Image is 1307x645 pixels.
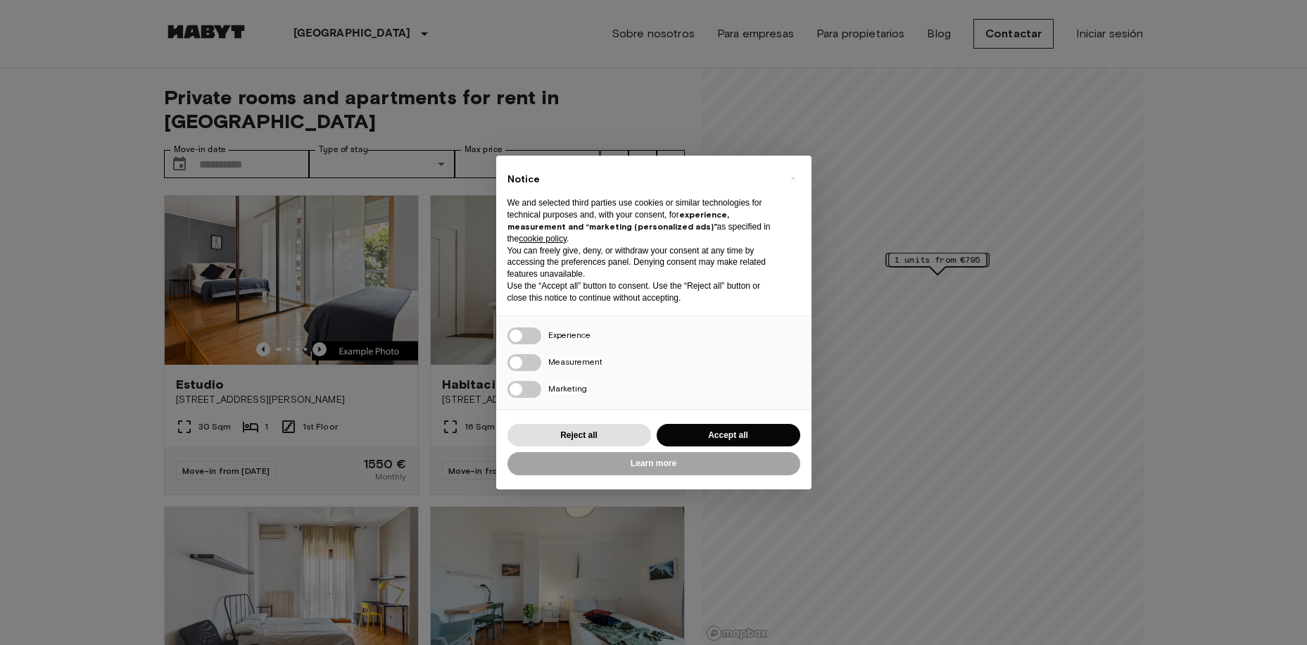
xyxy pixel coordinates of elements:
span: Experience [548,330,591,340]
p: We and selected third parties use cookies or similar technologies for technical purposes and, wit... [507,197,778,244]
button: Reject all [507,424,651,447]
button: Close this notice [782,167,804,189]
button: Accept all [657,424,800,447]
strong: experience, measurement and “marketing (personalized ads)” [507,209,729,232]
span: Marketing [548,383,587,394]
p: You can freely give, deny, or withdraw your consent at any time by accessing the preferences pane... [507,245,778,280]
span: Measurement [548,356,602,367]
p: Use the “Accept all” button to consent. Use the “Reject all” button or close this notice to conti... [507,280,778,304]
a: cookie policy [519,234,567,244]
button: Learn more [507,452,800,475]
span: × [790,170,795,187]
h2: Notice [507,173,778,187]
